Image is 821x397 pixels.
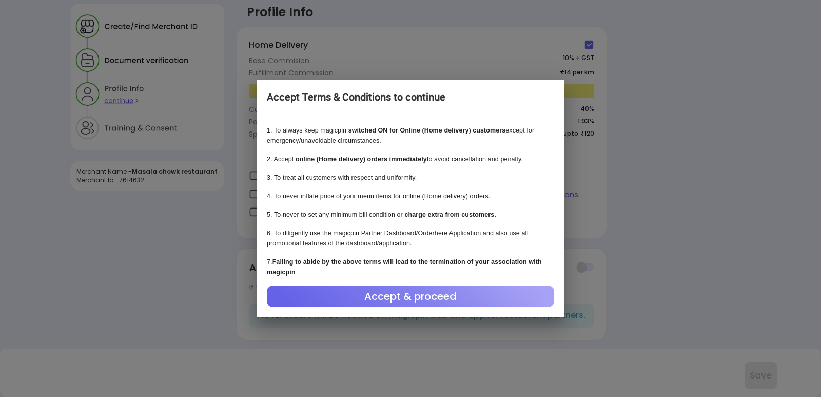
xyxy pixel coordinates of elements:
p: 1 . To always keep magicpin except for emergency/unavoidable circumstances. [267,125,554,146]
b: Failing to abide by the above terms will lead to the termination of your association with magicpin [267,258,542,276]
div: Accept & proceed [267,286,554,307]
b: online (Home delivery) orders immediately [296,156,427,163]
div: Accept Terms & Conditions to continue [267,90,554,105]
p: 2 . Accept to avoid cancellation and penalty. [267,154,554,164]
b: switched ON for Online (Home delivery) customers [348,127,506,134]
p: 4 . To never inflate price of your menu items for online (Home delivery) orders. [267,191,554,201]
p: 6 . To diligently use the magicpin Partner Dashboard/Orderhere Application and also use all promo... [267,228,554,249]
b: charge extra from customers. [404,211,496,218]
p: 5 . To never to set any minimum bill condition or [267,210,554,220]
p: 3 . To treat all customers with respect and uniformity. [267,173,554,183]
p: 7 . [267,257,554,277]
